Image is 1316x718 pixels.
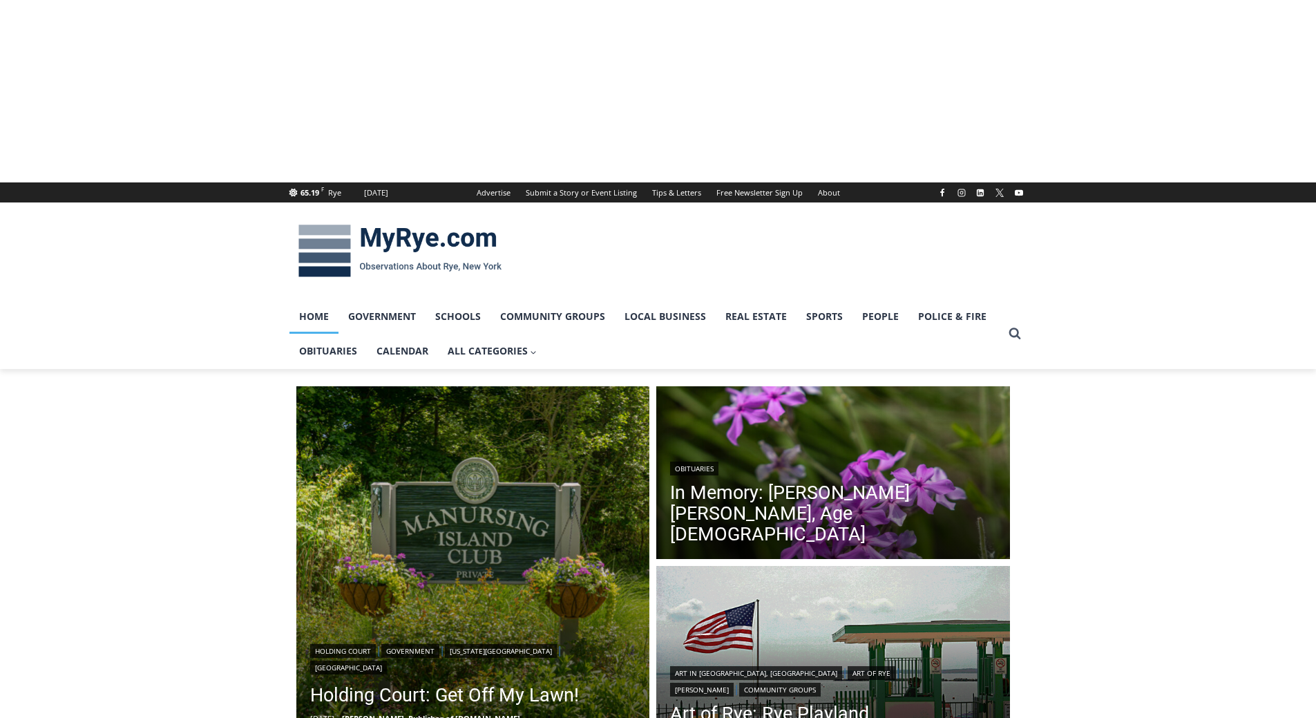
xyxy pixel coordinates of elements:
[670,462,718,475] a: Obituaries
[934,185,951,201] a: Facebook
[381,644,439,658] a: Government
[445,644,557,658] a: [US_STATE][GEOGRAPHIC_DATA]
[301,187,319,198] span: 65.19
[670,663,996,697] div: | | |
[908,299,996,334] a: Police & Fire
[1011,185,1027,201] a: YouTube
[810,182,848,202] a: About
[310,641,636,674] div: | | |
[615,299,716,334] a: Local Business
[469,182,518,202] a: Advertise
[289,215,511,287] img: MyRye.com
[328,187,341,199] div: Rye
[1002,321,1027,346] button: View Search Form
[739,683,821,697] a: Community Groups
[289,334,367,368] a: Obituaries
[310,661,387,674] a: [GEOGRAPHIC_DATA]
[518,182,645,202] a: Submit a Story or Event Listing
[848,666,895,680] a: Art of Rye
[709,182,810,202] a: Free Newsletter Sign Up
[448,343,537,359] span: All Categories
[797,299,852,334] a: Sports
[364,187,388,199] div: [DATE]
[972,185,989,201] a: Linkedin
[289,299,338,334] a: Home
[310,644,376,658] a: Holding Court
[670,683,734,697] a: [PERSON_NAME]
[438,334,547,368] a: All Categories
[289,299,1002,369] nav: Primary Navigation
[490,299,615,334] a: Community Groups
[310,681,636,709] a: Holding Court: Get Off My Lawn!
[991,185,1008,201] a: X
[953,185,970,201] a: Instagram
[645,182,709,202] a: Tips & Letters
[469,182,848,202] nav: Secondary Navigation
[670,482,996,545] a: In Memory: [PERSON_NAME] [PERSON_NAME], Age [DEMOGRAPHIC_DATA]
[426,299,490,334] a: Schools
[321,185,324,193] span: F
[367,334,438,368] a: Calendar
[656,386,1010,563] img: (PHOTO: Kim Eierman of EcoBeneficial designed and oversaw the installation of native plant beds f...
[656,386,1010,563] a: Read More In Memory: Barbara Porter Schofield, Age 90
[670,666,842,680] a: Art in [GEOGRAPHIC_DATA], [GEOGRAPHIC_DATA]
[338,299,426,334] a: Government
[716,299,797,334] a: Real Estate
[852,299,908,334] a: People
